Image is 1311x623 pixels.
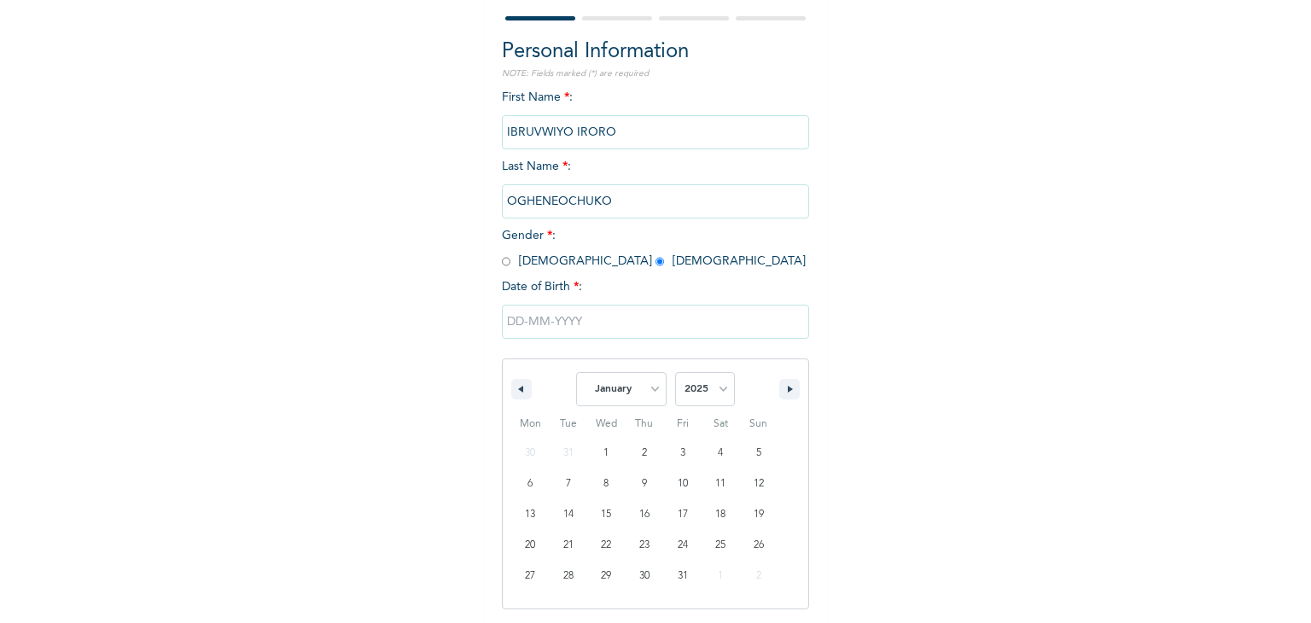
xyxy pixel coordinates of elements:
span: 22 [601,530,611,561]
button: 1 [587,438,626,469]
span: 17 [678,499,688,530]
button: 11 [702,469,740,499]
span: Gender : [DEMOGRAPHIC_DATA] [DEMOGRAPHIC_DATA] [502,230,806,267]
button: 19 [739,499,778,530]
span: 14 [563,499,574,530]
button: 22 [587,530,626,561]
span: 19 [754,499,764,530]
button: 9 [626,469,664,499]
span: 8 [603,469,609,499]
span: 16 [639,499,650,530]
span: 31 [678,561,688,591]
button: 4 [702,438,740,469]
span: 11 [715,469,725,499]
span: 2 [642,438,647,469]
span: 21 [563,530,574,561]
span: 28 [563,561,574,591]
button: 28 [550,561,588,591]
span: 15 [601,499,611,530]
span: Date of Birth : [502,278,582,296]
button: 15 [587,499,626,530]
button: 24 [663,530,702,561]
span: 23 [639,530,650,561]
span: 9 [642,469,647,499]
button: 21 [550,530,588,561]
span: 20 [525,530,535,561]
span: 30 [639,561,650,591]
button: 13 [511,499,550,530]
span: 29 [601,561,611,591]
button: 27 [511,561,550,591]
button: 12 [739,469,778,499]
span: 1 [603,438,609,469]
button: 3 [663,438,702,469]
span: 4 [718,438,723,469]
button: 20 [511,530,550,561]
span: Wed [587,410,626,438]
span: 12 [754,469,764,499]
button: 7 [550,469,588,499]
span: 18 [715,499,725,530]
span: Sat [702,410,740,438]
span: 3 [680,438,685,469]
button: 29 [587,561,626,591]
button: 16 [626,499,664,530]
button: 30 [626,561,664,591]
span: Thu [626,410,664,438]
input: Enter your last name [502,184,809,218]
span: 25 [715,530,725,561]
button: 17 [663,499,702,530]
button: 2 [626,438,664,469]
button: 23 [626,530,664,561]
span: Last Name : [502,160,809,207]
span: Tue [550,410,588,438]
button: 31 [663,561,702,591]
span: 7 [566,469,571,499]
span: 13 [525,499,535,530]
span: First Name : [502,91,809,138]
button: 18 [702,499,740,530]
span: Mon [511,410,550,438]
span: 27 [525,561,535,591]
span: Fri [663,410,702,438]
button: 8 [587,469,626,499]
button: 26 [739,530,778,561]
button: 10 [663,469,702,499]
span: Sun [739,410,778,438]
button: 14 [550,499,588,530]
button: 6 [511,469,550,499]
button: 25 [702,530,740,561]
span: 10 [678,469,688,499]
span: 26 [754,530,764,561]
input: DD-MM-YYYY [502,305,809,339]
span: 24 [678,530,688,561]
button: 5 [739,438,778,469]
span: 5 [756,438,761,469]
span: 6 [527,469,533,499]
input: Enter your first name [502,115,809,149]
h2: Personal Information [502,37,809,67]
p: NOTE: Fields marked (*) are required [502,67,809,80]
